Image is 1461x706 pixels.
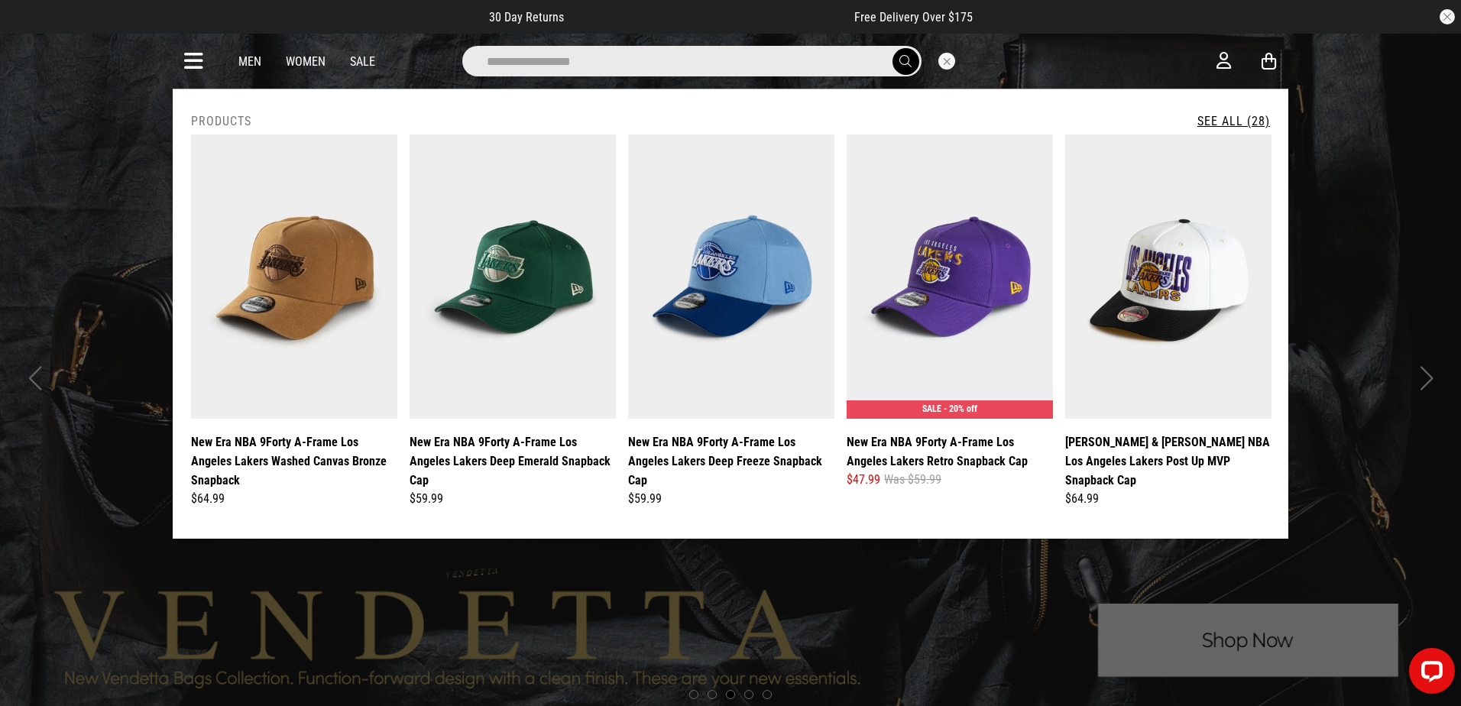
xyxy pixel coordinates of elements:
[191,134,397,419] img: New Era Nba 9forty A-frame Los Angeles Lakers Washed Canvas Bronze Snapback in Brown
[286,54,326,69] a: Women
[1065,432,1271,490] a: [PERSON_NAME] & [PERSON_NAME] NBA Los Angeles Lakers Post Up MVP Snapback Cap
[922,403,941,414] span: SALE
[847,432,1053,471] a: New Era NBA 9Forty A-Frame Los Angeles Lakers Retro Snapback Cap
[628,490,834,508] div: $59.99
[350,54,375,69] a: Sale
[410,134,616,419] img: New Era Nba 9forty A-frame Los Angeles Lakers Deep Emerald Snapback Cap in Green
[410,490,616,508] div: $59.99
[854,10,973,24] span: Free Delivery Over $175
[191,114,251,128] h2: Products
[628,432,834,490] a: New Era NBA 9Forty A-Frame Los Angeles Lakers Deep Freeze Snapback Cap
[489,10,564,24] span: 30 Day Returns
[847,471,880,489] span: $47.99
[847,134,1053,419] img: New Era Nba 9forty A-frame Los Angeles Lakers Retro Snapback Cap in Purple
[938,53,955,70] button: Close search
[628,134,834,419] img: New Era Nba 9forty A-frame Los Angeles Lakers Deep Freeze Snapback Cap in Blue
[410,432,616,490] a: New Era NBA 9Forty A-Frame Los Angeles Lakers Deep Emerald Snapback Cap
[191,490,397,508] div: $64.99
[594,9,824,24] iframe: Customer reviews powered by Trustpilot
[1065,490,1271,508] div: $64.99
[944,403,977,414] span: - 20% off
[1397,642,1461,706] iframe: LiveChat chat widget
[238,54,261,69] a: Men
[191,432,397,490] a: New Era NBA 9Forty A-Frame Los Angeles Lakers Washed Canvas Bronze Snapback
[1197,114,1270,128] a: See All (28)
[1065,134,1271,419] img: Mitchell & Ness Nba Los Angeles Lakers Post Up Mvp Snapback Cap in White
[884,471,941,489] span: Was $59.99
